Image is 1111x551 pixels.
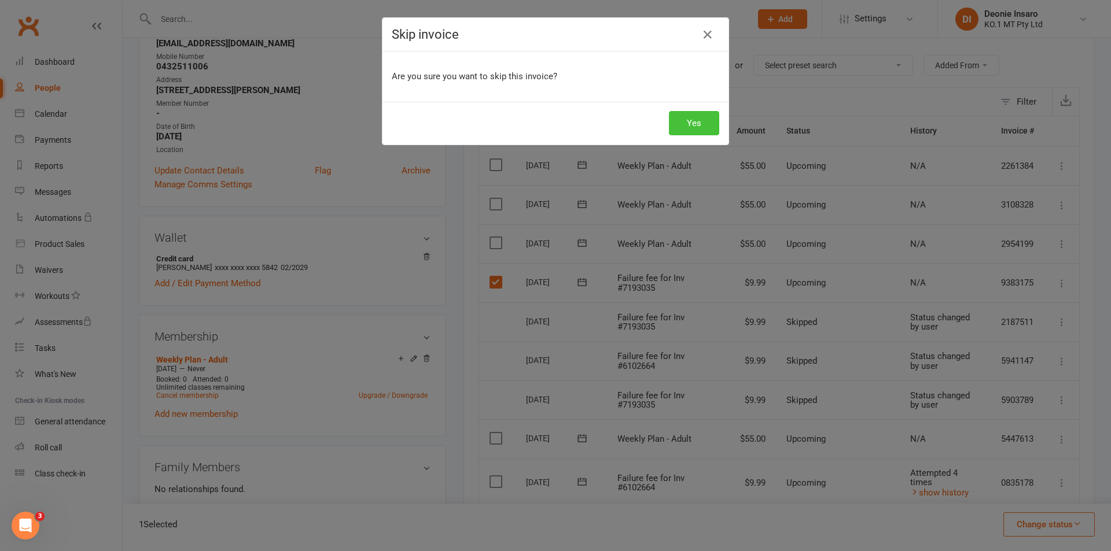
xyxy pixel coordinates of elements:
[698,25,717,44] button: Close
[35,512,45,521] span: 3
[392,27,719,42] h4: Skip invoice
[12,512,39,539] iframe: Intercom live chat
[392,71,557,82] span: Are you sure you want to skip this invoice?
[669,111,719,135] button: Yes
